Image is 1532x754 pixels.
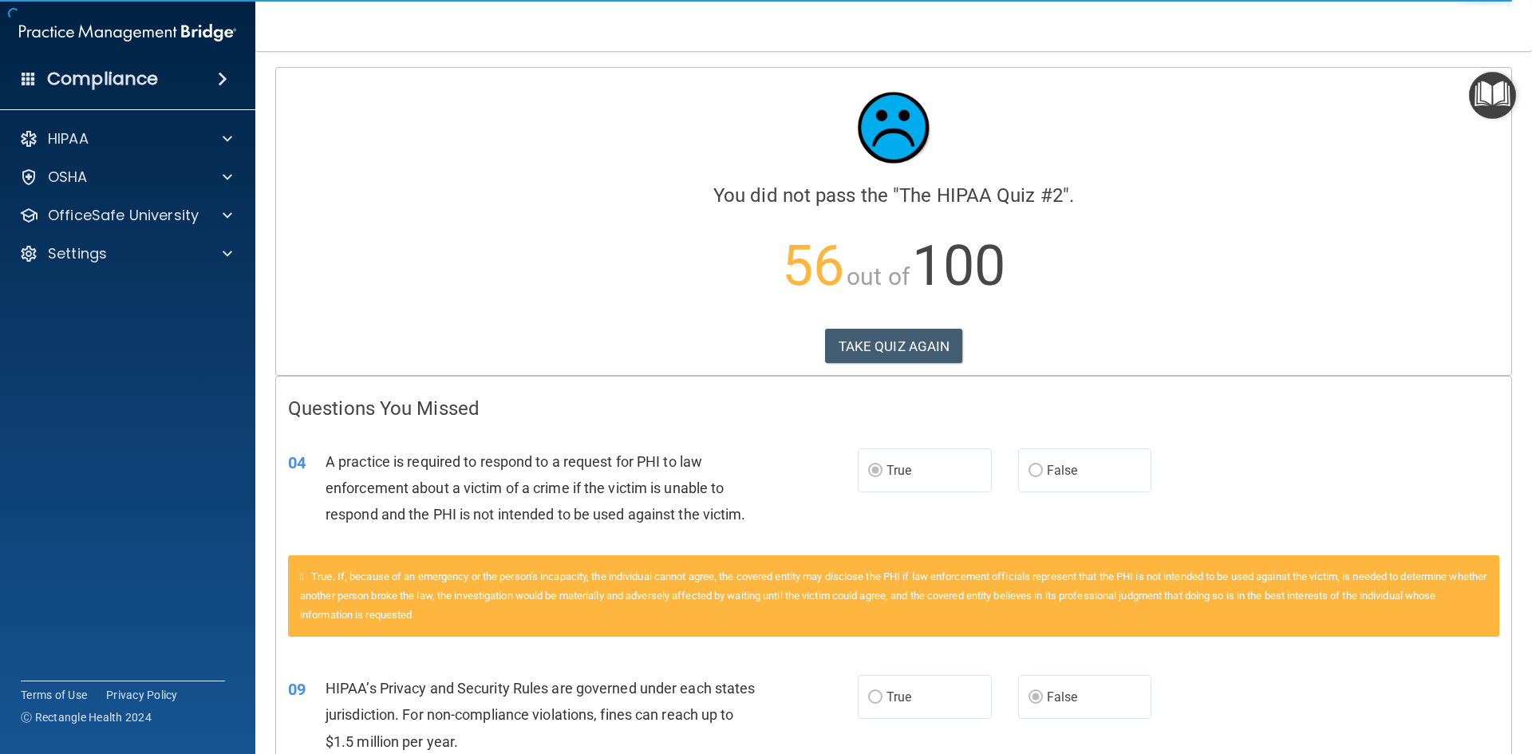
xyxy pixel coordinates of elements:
h4: Compliance [47,68,158,90]
h4: Questions You Missed [288,398,1499,419]
a: OSHA [19,168,232,187]
p: OSHA [48,168,88,187]
span: Ⓒ Rectangle Health 2024 [21,709,152,725]
a: Settings [19,244,232,263]
h4: You did not pass the " ". [288,185,1499,206]
span: HIPAA’s Privacy and Security Rules are governed under each states jurisdiction. For non-complianc... [326,680,756,749]
img: PMB logo [19,17,236,49]
button: Open Resource Center [1469,72,1516,119]
span: True [886,689,911,705]
a: OfficeSafe University [19,206,232,225]
span: 56 [782,233,844,298]
span: A practice is required to respond to a request for PHI to law enforcement about a victim of a cri... [326,453,746,523]
span: 09 [288,680,306,699]
span: True [886,463,911,478]
span: The HIPAA Quiz #2 [899,184,1063,207]
input: False [1029,465,1043,477]
a: Terms of Use [21,687,87,703]
span: 04 [288,453,306,472]
p: OfficeSafe University [48,206,199,225]
input: True [868,692,882,704]
span: 100 [912,233,1005,298]
span: False [1047,689,1078,705]
a: HIPAA [19,129,232,148]
p: HIPAA [48,129,89,148]
span: False [1047,463,1078,478]
p: Settings [48,244,107,263]
span: out of [847,263,910,290]
input: False [1029,692,1043,704]
input: True [868,465,882,477]
span: True. If, because of an emergency or the person’s incapacity, the individual cannot agree, the co... [300,570,1487,621]
a: Privacy Policy [106,687,178,703]
img: sad_face.ecc698e2.jpg [846,80,942,176]
button: TAKE QUIZ AGAIN [825,329,963,364]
